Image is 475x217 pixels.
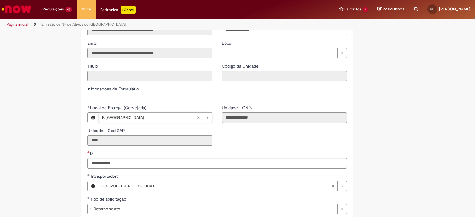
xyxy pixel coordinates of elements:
span: PL [430,7,434,11]
abbr: Limpar campo Local de Entrega (Cervejaria) [194,113,203,123]
a: HORIZONTE J. R. LOGISTICA ELimpar campo Transportadora [99,181,347,191]
span: F. [GEOGRAPHIC_DATA] [102,113,197,123]
input: Unidade - CNPJ [222,112,347,123]
span: [PERSON_NAME] [439,6,470,12]
input: Unidade - Cod SAP [87,135,212,146]
div: Padroniza [100,6,136,14]
button: Transportadora, Visualizar este registro HORIZONTE J. R. LOGISTICA E [88,181,99,191]
label: Somente leitura - Unidade - CNPJ [222,105,255,111]
a: Rascunhos [377,6,405,12]
label: Informações de Formulário [87,86,139,92]
span: 4 [363,7,368,12]
span: Obrigatório Preenchido [87,197,90,199]
a: Limpar campo Local [222,48,347,58]
label: Somente leitura - Código da Unidade [222,63,260,69]
label: Somente leitura - Unidade - Cod SAP [87,127,126,134]
input: Email [87,48,212,58]
input: Código da Unidade [222,71,347,81]
span: More [81,6,91,12]
span: 49 [65,7,72,12]
input: ID [87,25,212,35]
span: Tipo de solicitação [90,196,127,202]
a: Emissão de NF de Ativos do [GEOGRAPHIC_DATA] [41,22,126,27]
img: ServiceNow [1,3,32,15]
button: Local de Entrega (Cervejaria), Visualizar este registro F. Uberlândia [88,113,99,123]
ul: Trilhas de página [5,19,312,30]
label: Somente leitura - Email [87,40,99,46]
span: Requisições [42,6,64,12]
input: Título [87,71,212,81]
span: Somente leitura - DT [90,151,96,156]
span: Favoritos [344,6,362,12]
span: Necessários [87,151,90,153]
span: Necessários - Local de Entrega (Cervejaria) [90,105,148,111]
label: Somente leitura - Título [87,63,99,69]
a: Página inicial [7,22,28,27]
span: Obrigatório Preenchido [87,105,90,108]
abbr: Limpar campo Transportadora [328,181,337,191]
input: DT [87,158,347,169]
span: Obrigatório Preenchido [87,174,90,176]
input: Telefone de Contato [222,25,347,35]
span: Rascunhos [383,6,405,12]
span: HORIZONTE J. R. LOGISTICA E [102,181,331,191]
span: Local [222,40,233,46]
p: +GenAi [121,6,136,14]
a: F. [GEOGRAPHIC_DATA]Limpar campo Local de Entrega (Cervejaria) [99,113,212,123]
span: 1- Retorno no ato [90,204,334,214]
span: Necessários - Transportadora [90,173,120,179]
